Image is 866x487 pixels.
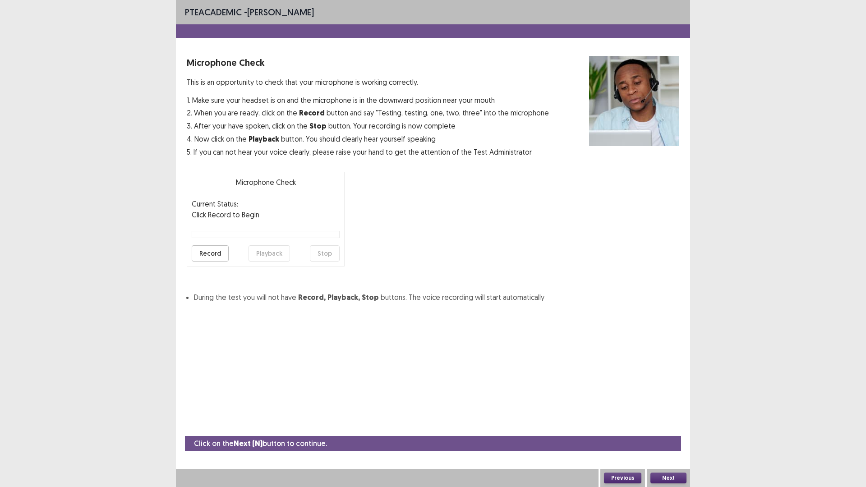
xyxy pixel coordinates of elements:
[589,56,679,146] img: microphone check
[299,108,325,118] strong: Record
[194,292,679,303] li: During the test you will not have buttons. The voice recording will start automatically
[185,6,242,18] span: PTE academic
[185,5,314,19] p: - [PERSON_NAME]
[187,77,549,87] p: This is an opportunity to check that your microphone is working correctly.
[192,209,340,220] p: Click Record to Begin
[249,134,279,144] strong: Playback
[309,121,327,131] strong: Stop
[192,245,229,262] button: Record
[604,473,641,483] button: Previous
[187,120,549,132] p: 3. After your have spoken, click on the button. Your recording is now complete
[310,245,340,262] button: Stop
[187,147,549,157] p: 5. If you can not hear your voice clearly, please raise your hand to get the attention of the Tes...
[234,439,263,448] strong: Next (N)
[187,107,549,119] p: 2. When you are ready, click on the button and say "Testing, testing, one, two, three" into the m...
[249,245,290,262] button: Playback
[362,293,379,302] strong: Stop
[194,438,327,449] p: Click on the button to continue.
[650,473,686,483] button: Next
[192,177,340,188] p: Microphone Check
[192,198,238,209] p: Current Status:
[298,293,326,302] strong: Record,
[327,293,360,302] strong: Playback,
[187,95,549,106] p: 1. Make sure your headset is on and the microphone is in the downward position near your mouth
[187,56,549,69] p: Microphone Check
[187,133,549,145] p: 4. Now click on the button. You should clearly hear yourself speaking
